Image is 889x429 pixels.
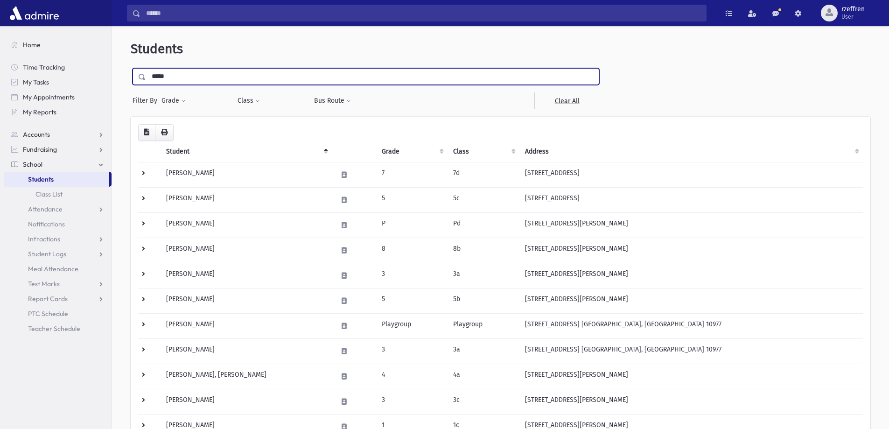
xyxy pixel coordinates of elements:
[23,145,57,154] span: Fundraising
[4,187,112,202] a: Class List
[23,63,65,71] span: Time Tracking
[448,187,519,212] td: 5c
[448,212,519,238] td: Pd
[519,338,863,364] td: [STREET_ADDRESS] [GEOGRAPHIC_DATA], [GEOGRAPHIC_DATA] 10977
[161,389,331,414] td: [PERSON_NAME]
[161,141,331,162] th: Student: activate to sort column descending
[519,288,863,313] td: [STREET_ADDRESS][PERSON_NAME]
[448,288,519,313] td: 5b
[376,288,448,313] td: 5
[4,246,112,261] a: Student Logs
[376,263,448,288] td: 3
[314,92,351,109] button: Bus Route
[161,338,331,364] td: [PERSON_NAME]
[28,250,66,258] span: Student Logs
[161,187,331,212] td: [PERSON_NAME]
[28,265,78,273] span: Meal Attendance
[519,187,863,212] td: [STREET_ADDRESS]
[4,276,112,291] a: Test Marks
[4,37,112,52] a: Home
[23,93,75,101] span: My Appointments
[4,217,112,232] a: Notifications
[448,141,519,162] th: Class: activate to sort column ascending
[28,309,68,318] span: PTC Schedule
[28,235,60,243] span: Infractions
[519,141,863,162] th: Address: activate to sort column ascending
[4,232,112,246] a: Infractions
[28,324,80,333] span: Teacher Schedule
[448,313,519,338] td: Playgroup
[161,364,331,389] td: [PERSON_NAME], [PERSON_NAME]
[155,124,174,141] button: Print
[4,261,112,276] a: Meal Attendance
[448,162,519,187] td: 7d
[519,313,863,338] td: [STREET_ADDRESS] [GEOGRAPHIC_DATA], [GEOGRAPHIC_DATA] 10977
[448,389,519,414] td: 3c
[376,141,448,162] th: Grade: activate to sort column ascending
[376,364,448,389] td: 4
[23,108,56,116] span: My Reports
[4,105,112,120] a: My Reports
[376,212,448,238] td: P
[519,238,863,263] td: [STREET_ADDRESS][PERSON_NAME]
[376,389,448,414] td: 3
[161,212,331,238] td: [PERSON_NAME]
[4,306,112,321] a: PTC Schedule
[4,60,112,75] a: Time Tracking
[519,364,863,389] td: [STREET_ADDRESS][PERSON_NAME]
[4,75,112,90] a: My Tasks
[28,175,54,183] span: Students
[161,238,331,263] td: [PERSON_NAME]
[161,92,186,109] button: Grade
[28,205,63,213] span: Attendance
[161,162,331,187] td: [PERSON_NAME]
[448,364,519,389] td: 4a
[4,291,112,306] a: Report Cards
[140,5,706,21] input: Search
[376,238,448,263] td: 8
[7,4,61,22] img: AdmirePro
[519,212,863,238] td: [STREET_ADDRESS][PERSON_NAME]
[448,238,519,263] td: 8b
[28,295,68,303] span: Report Cards
[4,172,109,187] a: Students
[841,13,865,21] span: User
[138,124,155,141] button: CSV
[23,160,42,169] span: School
[376,338,448,364] td: 3
[28,280,60,288] span: Test Marks
[4,90,112,105] a: My Appointments
[23,41,41,49] span: Home
[519,263,863,288] td: [STREET_ADDRESS][PERSON_NAME]
[4,142,112,157] a: Fundraising
[841,6,865,13] span: rzeffren
[376,162,448,187] td: 7
[519,162,863,187] td: [STREET_ADDRESS]
[23,78,49,86] span: My Tasks
[23,130,50,139] span: Accounts
[4,127,112,142] a: Accounts
[448,263,519,288] td: 3a
[237,92,260,109] button: Class
[376,313,448,338] td: Playgroup
[161,288,331,313] td: [PERSON_NAME]
[376,187,448,212] td: 5
[161,313,331,338] td: [PERSON_NAME]
[534,92,599,109] a: Clear All
[4,321,112,336] a: Teacher Schedule
[131,41,183,56] span: Students
[519,389,863,414] td: [STREET_ADDRESS][PERSON_NAME]
[448,338,519,364] td: 3a
[4,202,112,217] a: Attendance
[4,157,112,172] a: School
[133,96,161,105] span: Filter By
[161,263,331,288] td: [PERSON_NAME]
[28,220,65,228] span: Notifications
